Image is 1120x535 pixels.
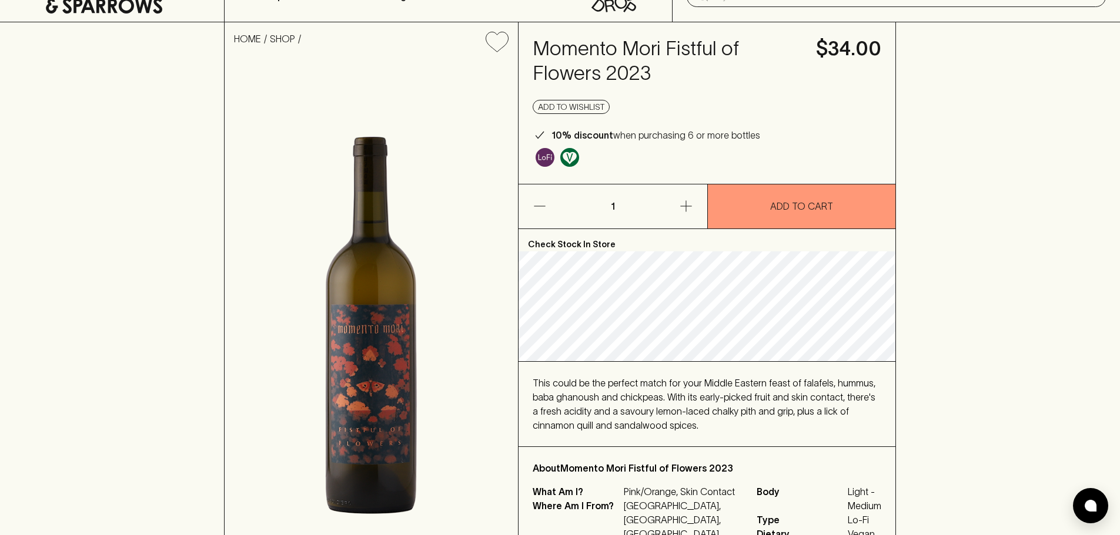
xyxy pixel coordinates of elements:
h4: Momento Mori Fistful of Flowers 2023 [533,36,802,86]
img: bubble-icon [1085,500,1096,512]
button: Add to wishlist [481,27,513,57]
p: About Momento Mori Fistful of Flowers 2023 [533,461,881,475]
p: What Am I? [533,484,621,499]
span: Lo-Fi [848,513,881,527]
img: Vegan [560,148,579,167]
a: Some may call it natural, others minimum intervention, either way, it’s hands off & maybe even a ... [533,145,557,170]
h4: $34.00 [816,36,881,61]
a: SHOP [270,33,295,44]
span: Type [757,513,845,527]
span: This could be the perfect match for your Middle Eastern feast of falafels, hummus, baba ghanoush ... [533,378,875,430]
p: Pink/Orange, Skin Contact [624,484,743,499]
span: Light - Medium [848,484,881,513]
a: HOME [234,33,261,44]
p: 1 [599,184,627,228]
b: 10% discount [551,130,613,140]
button: Add to wishlist [533,100,610,114]
button: ADD TO CART [708,184,896,228]
img: Lo-Fi [536,148,554,167]
p: Check Stock In Store [519,229,895,251]
p: when purchasing 6 or more bottles [551,128,760,142]
p: ADD TO CART [770,199,833,213]
span: Body [757,484,845,513]
a: Made without the use of any animal products. [557,145,582,170]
